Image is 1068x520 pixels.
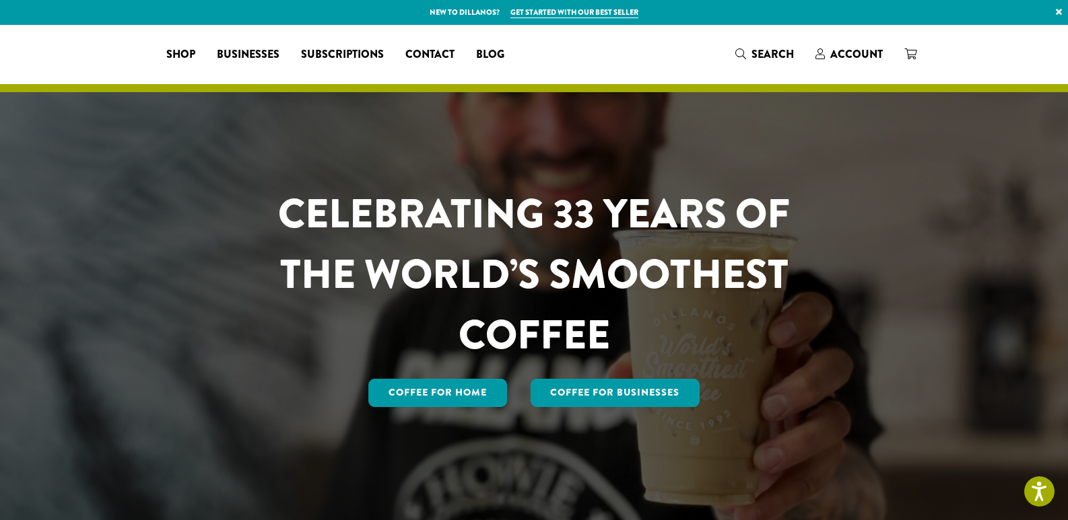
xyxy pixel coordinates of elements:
[238,184,830,365] h1: CELEBRATING 33 YEARS OF THE WORLD’S SMOOTHEST COFFEE
[830,46,883,62] span: Account
[510,7,638,18] a: Get started with our best seller
[368,379,507,407] a: Coffee for Home
[476,46,504,63] span: Blog
[725,43,805,65] a: Search
[752,46,794,62] span: Search
[531,379,700,407] a: Coffee For Businesses
[156,44,206,65] a: Shop
[217,46,279,63] span: Businesses
[405,46,455,63] span: Contact
[301,46,384,63] span: Subscriptions
[166,46,195,63] span: Shop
